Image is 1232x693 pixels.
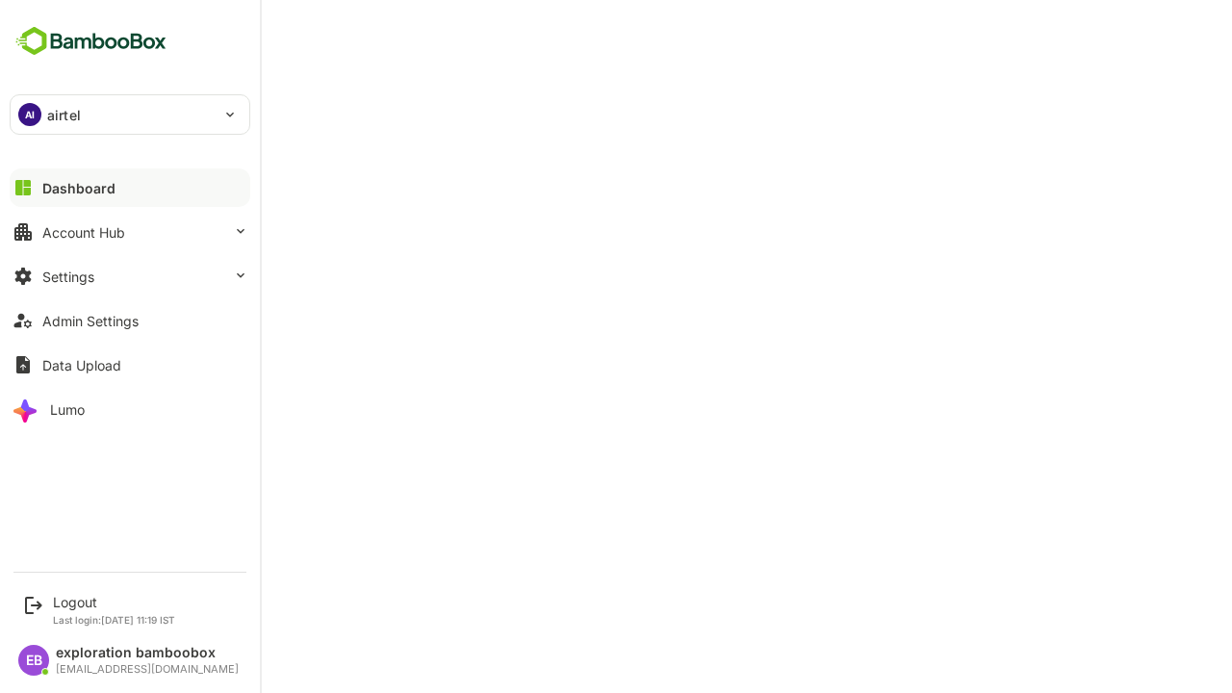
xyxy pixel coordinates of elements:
p: Last login: [DATE] 11:19 IST [53,614,175,626]
div: [EMAIL_ADDRESS][DOMAIN_NAME] [56,663,239,676]
div: Account Hub [42,224,125,241]
div: EB [18,645,49,676]
div: Logout [53,594,175,610]
button: Dashboard [10,168,250,207]
button: Lumo [10,390,250,428]
img: BambooboxFullLogoMark.5f36c76dfaba33ec1ec1367b70bb1252.svg [10,23,172,60]
div: Dashboard [42,180,115,196]
button: Settings [10,257,250,295]
div: exploration bamboobox [56,645,239,661]
div: AIairtel [11,95,249,134]
p: airtel [47,105,81,125]
div: AI [18,103,41,126]
div: Settings [42,269,94,285]
div: Data Upload [42,357,121,373]
button: Admin Settings [10,301,250,340]
div: Admin Settings [42,313,139,329]
div: Lumo [50,401,85,418]
button: Data Upload [10,346,250,384]
button: Account Hub [10,213,250,251]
